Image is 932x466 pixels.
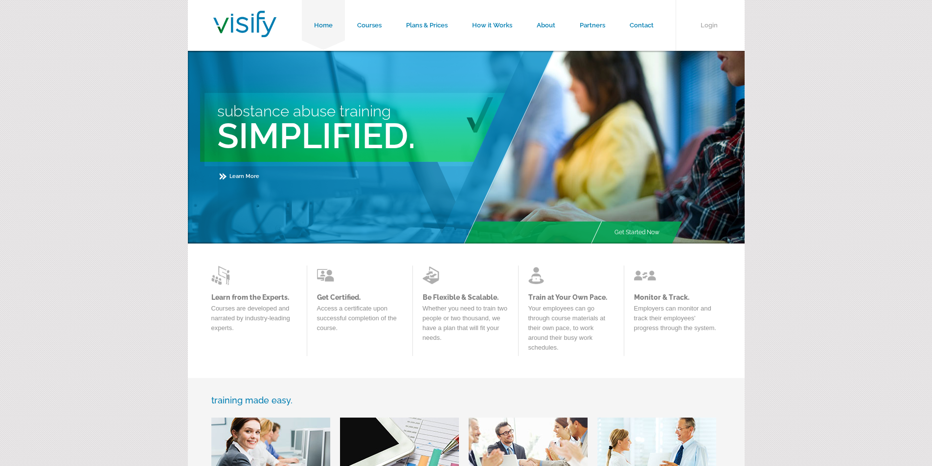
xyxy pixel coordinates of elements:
p: Your employees can go through course materials at their own pace, to work around their busy work ... [528,304,614,357]
h3: Substance Abuse Training [217,102,557,120]
img: Visify Training [213,11,276,37]
a: Visify Training [213,26,276,40]
img: Learn from the Experts [528,266,550,285]
h2: Simplified. [217,115,557,156]
a: Learn More [220,173,259,179]
a: Get Started Now [602,222,672,244]
img: Learn from the Experts [211,266,233,285]
img: Main Image [463,51,745,244]
a: Learn from the Experts. [211,293,297,301]
a: Monitor & Track. [634,293,720,301]
a: Get Certified. [317,293,403,301]
a: Train at Your Own Pace. [528,293,614,301]
p: Whether you need to train two people or two thousand, we have a plan that will fit your needs. [423,304,508,348]
img: Learn from the Experts [634,266,656,285]
p: Employers can monitor and track their employees' progress through the system. [634,304,720,338]
a: Be Flexible & Scalable. [423,293,508,301]
p: Access a certificate upon successful completion of the course. [317,304,403,338]
h3: training made easy. [211,395,721,405]
img: Learn from the Experts [423,266,445,285]
p: Courses are developed and narrated by industry-leading experts. [211,304,297,338]
img: Learn from the Experts [317,266,339,285]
